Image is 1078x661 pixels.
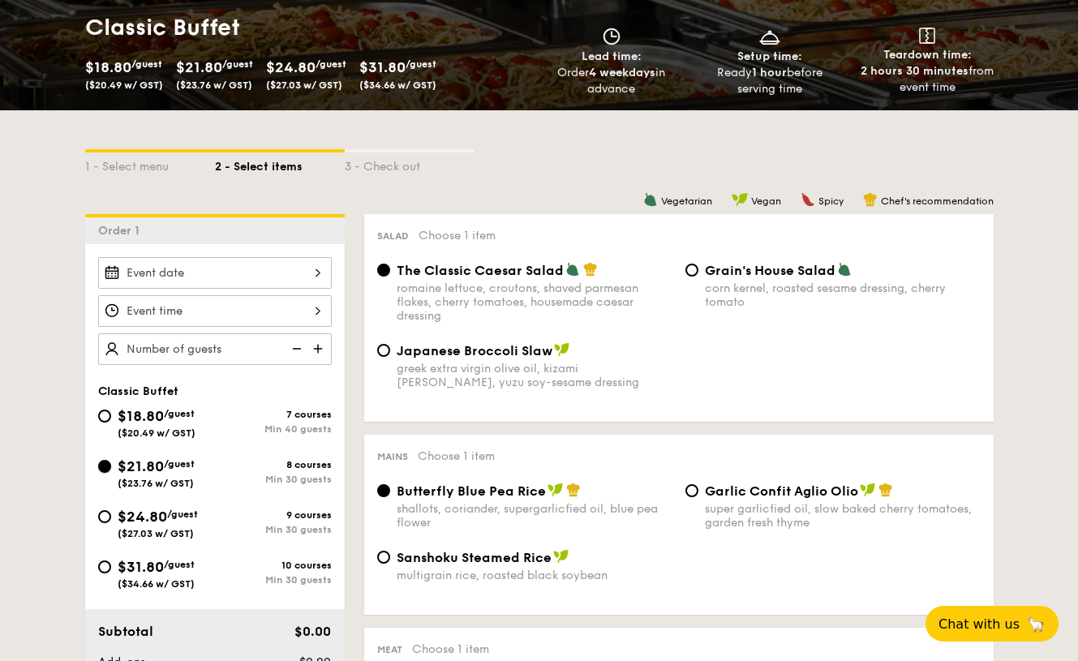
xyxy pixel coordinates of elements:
[397,550,552,565] span: Sanshoku Steamed Rice
[661,195,712,207] span: Vegetarian
[643,192,658,207] img: icon-vegetarian.fe4039eb.svg
[397,483,546,499] span: Butterfly Blue Pea Rice
[397,569,672,582] div: multigrain rice, roasted black soybean
[860,483,876,497] img: icon-vegan.f8ff3823.svg
[705,263,835,278] span: Grain's House Salad
[397,502,672,530] div: shallots, coriander, supergarlicfied oil, blue pea flower
[397,281,672,323] div: romaine lettuce, croutons, shaved parmesan flakes, cherry tomatoes, housemade caesar dressing
[215,509,332,521] div: 9 courses
[98,384,178,398] span: Classic Buffet
[131,58,162,70] span: /guest
[164,458,195,470] span: /guest
[412,642,489,656] span: Choose 1 item
[98,224,146,238] span: Order 1
[215,152,345,175] div: 2 - Select items
[266,79,342,91] span: ($27.03 w/ GST)
[215,524,332,535] div: Min 30 guests
[697,65,842,97] div: Ready before serving time
[863,192,878,207] img: icon-chef-hat.a58ddaea.svg
[85,152,215,175] div: 1 - Select menu
[938,616,1020,632] span: Chat with us
[878,483,893,497] img: icon-chef-hat.a58ddaea.svg
[419,229,496,243] span: Choose 1 item
[685,264,698,277] input: Grain's House Saladcorn kernel, roasted sesame dressing, cherry tomato
[377,344,390,357] input: Japanese Broccoli Slawgreek extra virgin olive oil, kizami [PERSON_NAME], yuzu soy-sesame dressing
[98,560,111,573] input: $31.80/guest($34.66 w/ GST)10 coursesMin 30 guests
[881,195,994,207] span: Chef's recommendation
[919,28,935,44] img: icon-teardown.65201eee.svg
[215,560,332,571] div: 10 courses
[215,459,332,470] div: 8 courses
[215,409,332,420] div: 7 courses
[359,79,436,91] span: ($34.66 w/ GST)
[565,262,580,277] img: icon-vegetarian.fe4039eb.svg
[758,28,782,45] img: icon-dish.430c3a2e.svg
[85,58,131,76] span: $18.80
[118,427,195,439] span: ($20.49 w/ GST)
[118,578,195,590] span: ($34.66 w/ GST)
[98,257,332,289] input: Event date
[85,13,533,42] h1: Classic Buffet
[98,460,111,473] input: $21.80/guest($23.76 w/ GST)8 coursesMin 30 guests
[118,528,194,539] span: ($27.03 w/ GST)
[583,262,598,277] img: icon-chef-hat.a58ddaea.svg
[215,474,332,485] div: Min 30 guests
[164,559,195,570] span: /guest
[589,66,655,79] strong: 4 weekdays
[397,343,552,358] span: Japanese Broccoli Slaw
[705,483,858,499] span: Garlic Confit Aglio Olio
[118,478,194,489] span: ($23.76 w/ GST)
[406,58,436,70] span: /guest
[705,281,981,309] div: corn kernel, roasted sesame dressing, cherry tomato
[377,230,409,242] span: Salad
[554,342,570,357] img: icon-vegan.f8ff3823.svg
[883,48,972,62] span: Teardown time:
[1026,615,1046,633] span: 🦙
[705,502,981,530] div: super garlicfied oil, slow baked cherry tomatoes, garden fresh thyme
[548,483,564,497] img: icon-vegan.f8ff3823.svg
[98,410,111,423] input: $18.80/guest($20.49 w/ GST)7 coursesMin 40 guests
[566,483,581,497] img: icon-chef-hat.a58ddaea.svg
[215,574,332,586] div: Min 30 guests
[359,58,406,76] span: $31.80
[345,152,475,175] div: 3 - Check out
[294,624,331,639] span: $0.00
[118,407,164,425] span: $18.80
[861,64,968,78] strong: 2 hours 30 minutes
[377,451,408,462] span: Mains
[266,58,316,76] span: $24.80
[855,63,1000,96] div: from event time
[98,510,111,523] input: $24.80/guest($27.03 w/ GST)9 coursesMin 30 guests
[118,457,164,475] span: $21.80
[98,333,332,365] input: Number of guests
[167,509,198,520] span: /guest
[118,508,167,526] span: $24.80
[176,79,252,91] span: ($23.76 w/ GST)
[377,644,402,655] span: Meat
[397,362,672,389] div: greek extra virgin olive oil, kizami [PERSON_NAME], yuzu soy-sesame dressing
[737,49,802,63] span: Setup time:
[377,264,390,277] input: The Classic Caesar Saladromaine lettuce, croutons, shaved parmesan flakes, cherry tomatoes, house...
[98,295,332,327] input: Event time
[553,549,569,564] img: icon-vegan.f8ff3823.svg
[685,484,698,497] input: Garlic Confit Aglio Oliosuper garlicfied oil, slow baked cherry tomatoes, garden fresh thyme
[752,66,787,79] strong: 1 hour
[418,449,495,463] span: Choose 1 item
[377,551,390,564] input: Sanshoku Steamed Ricemultigrain rice, roasted black soybean
[397,263,564,278] span: The Classic Caesar Salad
[599,28,624,45] img: icon-clock.2db775ea.svg
[85,79,163,91] span: ($20.49 w/ GST)
[283,333,307,364] img: icon-reduce.1d2dbef1.svg
[818,195,844,207] span: Spicy
[539,65,685,97] div: Order in advance
[316,58,346,70] span: /guest
[118,558,164,576] span: $31.80
[801,192,815,207] img: icon-spicy.37a8142b.svg
[751,195,781,207] span: Vegan
[732,192,748,207] img: icon-vegan.f8ff3823.svg
[222,58,253,70] span: /guest
[164,408,195,419] span: /guest
[215,423,332,435] div: Min 40 guests
[926,606,1059,642] button: Chat with us🦙
[307,333,332,364] img: icon-add.58712e84.svg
